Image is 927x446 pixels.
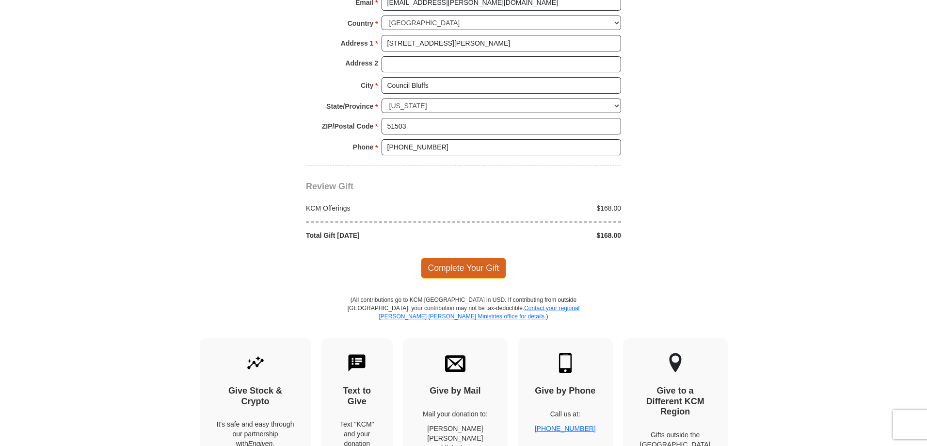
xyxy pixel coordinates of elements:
div: KCM Offerings [301,203,464,213]
div: $168.00 [463,203,626,213]
div: Total Gift [DATE] [301,231,464,240]
div: $168.00 [463,231,626,240]
span: Review Gift [306,182,353,191]
img: other-region [669,353,682,373]
strong: City [361,79,373,92]
img: give-by-stock.svg [245,353,266,373]
p: Call us at: [535,409,596,419]
img: envelope.svg [445,353,465,373]
img: mobile.svg [555,353,575,373]
h4: Text to Give [338,386,376,407]
a: [PHONE_NUMBER] [535,425,596,432]
strong: ZIP/Postal Code [322,119,374,133]
h4: Give to a Different KCM Region [640,386,711,417]
span: Complete Your Gift [421,258,507,278]
img: text-to-give.svg [347,353,367,373]
strong: State/Province [326,99,373,113]
strong: Phone [353,140,374,154]
h4: Give by Mail [420,386,491,396]
a: Contact your regional [PERSON_NAME] [PERSON_NAME] Ministries office for details. [379,305,579,320]
strong: Address 1 [341,36,374,50]
h4: Give Stock & Crypto [217,386,294,407]
p: (All contributions go to KCM [GEOGRAPHIC_DATA] in USD. If contributing from outside [GEOGRAPHIC_D... [347,296,580,338]
h4: Give by Phone [535,386,596,396]
strong: Country [348,17,374,30]
p: Mail your donation to: [420,409,491,419]
strong: Address 2 [345,56,378,70]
